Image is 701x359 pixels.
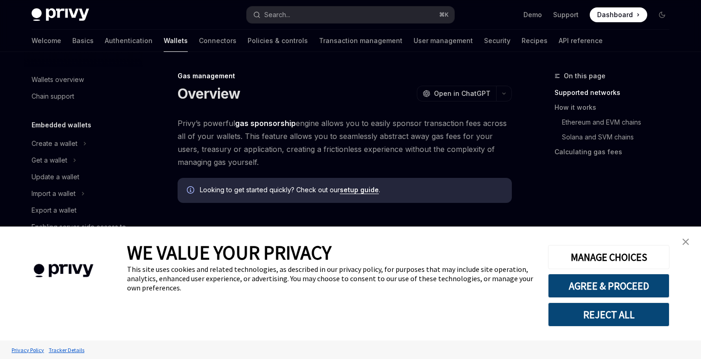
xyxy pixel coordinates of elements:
a: Ethereum and EVM chains [562,115,677,130]
a: Export a wallet [24,202,143,219]
a: Wallets [164,30,188,52]
a: User management [414,30,473,52]
a: Chain support [24,88,143,105]
span: Open in ChatGPT [434,89,491,98]
a: Wallets overview [24,71,143,88]
a: Solana and SVM chains [562,130,677,145]
button: MANAGE CHOICES [548,245,669,269]
div: Update a wallet [32,171,79,183]
img: close banner [682,239,689,245]
a: setup guide [340,186,379,194]
a: Privacy Policy [9,342,46,358]
a: Tracker Details [46,342,87,358]
button: REJECT ALL [548,302,669,327]
a: API reference [559,30,603,52]
a: Support [553,10,579,19]
a: Connectors [199,30,236,52]
div: Get a wallet [32,155,67,166]
div: Gas management [178,71,512,81]
a: Dashboard [590,7,647,22]
span: Supported networks [178,225,283,240]
img: company logo [14,251,113,291]
a: Basics [72,30,94,52]
div: Export a wallet [32,205,76,216]
a: How it works [554,100,677,115]
span: On this page [564,70,605,82]
span: Looking to get started quickly? Check out our . [200,185,503,195]
strong: gas sponsorship [235,119,296,128]
span: WE VALUE YOUR PRIVACY [127,240,331,265]
div: Wallets overview [32,74,84,85]
div: Search... [264,9,290,20]
a: Calculating gas fees [554,145,677,159]
span: Dashboard [597,10,633,19]
h1: Overview [178,85,240,102]
a: Supported networks [554,85,677,100]
a: Welcome [32,30,61,52]
a: Recipes [522,30,548,52]
a: Authentication [105,30,153,52]
span: ⌘ K [439,11,449,19]
a: Enabling server-side access to user wallets [24,219,143,246]
div: Chain support [32,91,74,102]
a: Policies & controls [248,30,308,52]
button: Toggle dark mode [655,7,669,22]
button: AGREE & PROCEED [548,274,669,298]
div: Import a wallet [32,188,76,199]
span: Privy’s powerful engine allows you to easily sponsor transaction fees across all of your wallets.... [178,117,512,169]
button: Search...⌘K [247,6,454,23]
a: Update a wallet [24,169,143,185]
a: Security [484,30,510,52]
button: Open in ChatGPT [417,86,496,101]
img: dark logo [32,8,89,21]
div: This site uses cookies and related technologies, as described in our privacy policy, for purposes... [127,265,534,292]
a: Demo [523,10,542,19]
h5: Embedded wallets [32,120,91,131]
div: Create a wallet [32,138,77,149]
div: Enabling server-side access to user wallets [32,221,137,244]
a: Transaction management [319,30,402,52]
a: close banner [676,233,695,251]
svg: Info [187,186,196,195]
